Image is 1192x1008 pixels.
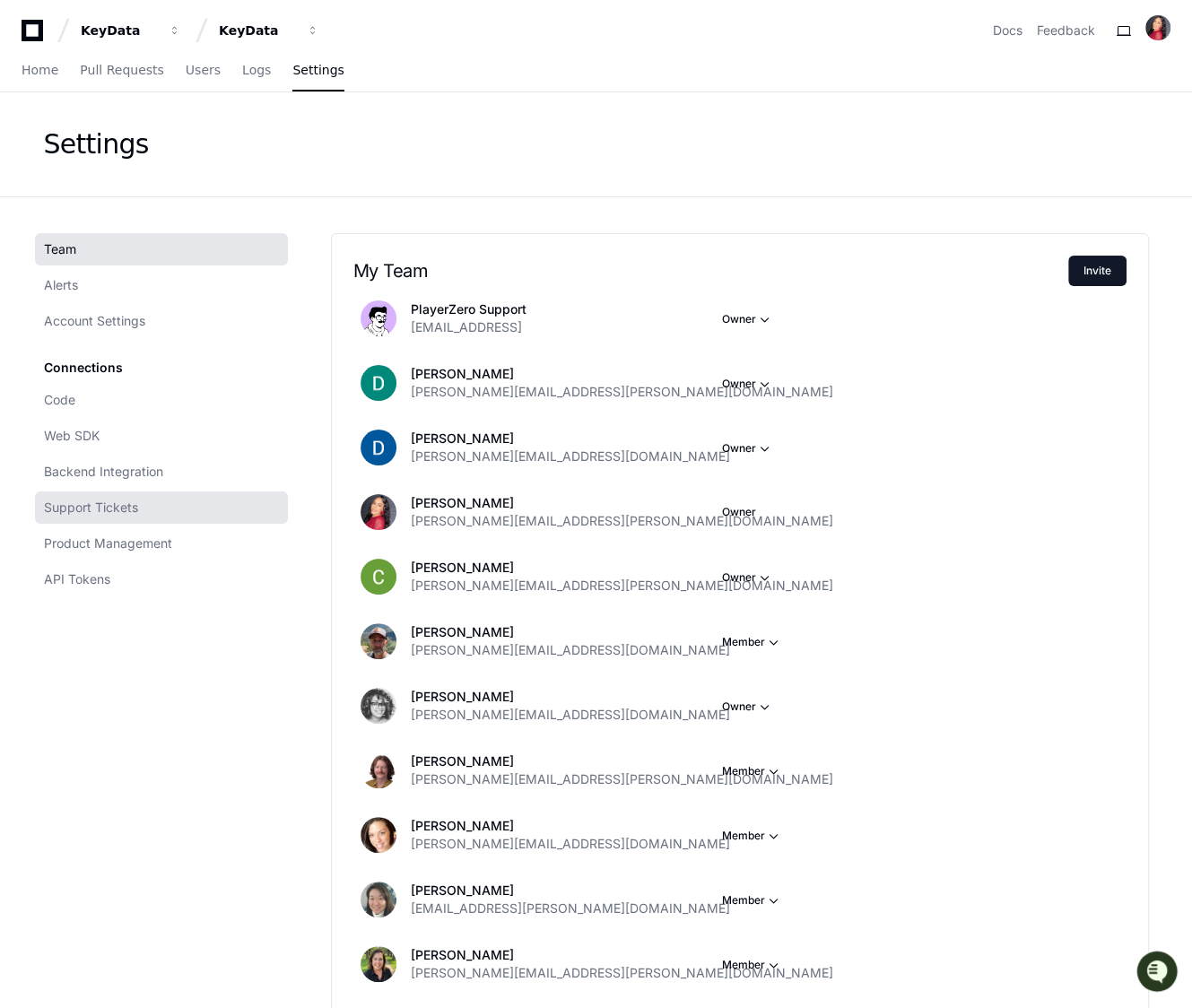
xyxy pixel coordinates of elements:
button: KeyData [212,14,326,47]
a: API Tokens [35,563,288,595]
p: [PERSON_NAME] [411,817,730,835]
img: Animesh Koratana [18,222,47,251]
img: 1756235613930-3d25f9e4-fa56-45dd-b3ad-e072dfbd1548 [18,133,50,165]
button: Owner [722,310,774,328]
span: [EMAIL_ADDRESS][PERSON_NAME][DOMAIN_NAME] [411,899,730,917]
span: • [149,239,155,254]
span: [EMAIL_ADDRESS] [411,318,522,336]
img: ACg8ocJUrLcZf4N_pKPjSchnfIZFEADKUSH3d_7rDd6qafJn1J2cnEo=s96-c [361,817,396,853]
span: Product Management [44,534,172,552]
a: Code [35,384,288,416]
div: Settings [44,128,149,161]
span: Backend Integration [44,463,163,481]
a: Backend Integration [35,456,288,488]
button: Owner [722,569,774,587]
a: Alerts [35,269,288,301]
span: [PERSON_NAME][EMAIL_ADDRESS][PERSON_NAME][DOMAIN_NAME] [411,770,833,788]
button: Owner [722,439,774,457]
div: We're available if you need us! [81,151,247,165]
img: ACg8ocJ5xzVOTABYD89vhr58QOPnoISmPXouEFuBXVE3P9IbcWCWQ6c=s96-c [361,623,396,659]
img: ACg8ocLWJuvmuNwk4iRcW24nZi_fehXUORlBPxH9pusKVtZVetEizkI=s96-c [361,882,396,917]
img: ACg8ocKet0vPXz9lSp14dS7hRSiZmuAbnmVWoHGQcAV4XUDWxXJWrq2G=s96-c [361,494,396,530]
span: [PERSON_NAME] [56,239,145,254]
a: Home [22,50,58,91]
div: Past conversations [18,195,120,209]
img: ACg8ocLxjWwHaTxEAox3-XWut-danNeJNGcmSgkd_pWXDZ2crxYdQKg=s96-c [361,752,396,788]
button: Invite [1068,256,1127,286]
p: [PERSON_NAME] [411,365,833,383]
span: Users [186,65,221,75]
img: ACg8ocKet0vPXz9lSp14dS7hRSiZmuAbnmVWoHGQcAV4XUDWxXJWrq2G=s96-c [1145,15,1170,40]
button: Start new chat [305,138,326,160]
button: Member [722,827,783,845]
div: KeyData [81,22,158,39]
span: Code [44,391,75,409]
button: Member [722,762,783,780]
span: [PERSON_NAME][EMAIL_ADDRESS][DOMAIN_NAME] [411,835,730,853]
span: [PERSON_NAME][EMAIL_ADDRESS][PERSON_NAME][DOMAIN_NAME] [411,964,833,982]
span: Pylon [178,280,217,293]
img: PlayerZero [18,17,54,53]
span: Settings [292,65,344,75]
span: [PERSON_NAME][EMAIL_ADDRESS][DOMAIN_NAME] [411,448,730,465]
span: Pull Requests [80,65,163,75]
span: [DATE] [159,239,196,254]
span: [PERSON_NAME][EMAIL_ADDRESS][PERSON_NAME][DOMAIN_NAME] [411,512,833,530]
a: Docs [993,22,1022,39]
img: ACg8ocLaE6TVMrQLkR7FFxBd1s_xDHVOELASK8Us2G6t1j1JhNAjvA=s96-c [361,430,396,465]
p: [PERSON_NAME] [411,688,730,706]
button: See all [278,191,326,213]
p: [PERSON_NAME] [411,623,730,641]
span: Web SDK [44,427,100,445]
img: ACg8ocIMhgArYgx6ZSQUNXU5thzs6UsPf9rb_9nFAWwzqr8JC4dkNA=s96-c [361,559,396,595]
p: [PERSON_NAME] [411,752,833,770]
a: Settings [292,50,344,91]
a: Account Settings [35,305,288,337]
button: KeyData [74,14,188,47]
iframe: Open customer support [1135,949,1183,997]
a: Users [186,50,221,91]
a: Powered byPylon [126,279,217,293]
img: ACg8ocIOYKLuHxMgxAKVF1-r8kDnkCUDpPhsNqwId8r3xR6y5g74v5A=s96-c [361,688,396,724]
button: Owner [722,698,774,716]
span: Team [44,240,76,258]
button: Member [722,891,783,909]
p: [PERSON_NAME] [411,882,730,899]
div: Welcome [18,71,326,100]
a: Logs [242,50,271,91]
a: Pull Requests [80,50,163,91]
a: Team [35,233,288,265]
a: Product Management [35,527,288,560]
span: Logs [242,65,271,75]
button: Owner [722,375,774,393]
button: Feedback [1037,22,1095,39]
span: Support Tickets [44,499,138,517]
img: avatar [361,300,396,336]
span: [PERSON_NAME][EMAIL_ADDRESS][PERSON_NAME][DOMAIN_NAME] [411,577,833,595]
span: Home [22,65,58,75]
p: [PERSON_NAME] [411,559,833,577]
div: Start new chat [81,133,294,151]
p: [PERSON_NAME] [411,494,833,512]
span: API Tokens [44,570,110,588]
img: 1756235613930-3d25f9e4-fa56-45dd-b3ad-e072dfbd1548 [36,240,50,255]
p: [PERSON_NAME] [411,946,833,964]
span: Account Settings [44,312,145,330]
a: Web SDK [35,420,288,452]
button: Member [722,956,783,974]
p: [PERSON_NAME] [411,430,730,448]
p: PlayerZero Support [411,300,526,318]
span: Alerts [44,276,78,294]
img: 7525507653686_35a1cc9e00a5807c6d71_72.png [38,133,70,165]
img: ACg8ocLvovnY_d2MMM_fXcDK2UnvcelOSNnWxGIz2_noF73A6B3cVDQ=s96-c [361,946,396,982]
span: [PERSON_NAME][EMAIL_ADDRESS][DOMAIN_NAME] [411,706,730,724]
img: ACg8ocIv1hTECQto30UF_1qSYP2kKFLkzawXvl7gAivi8rl3MPNN=s96-c [361,365,396,401]
span: Owner [722,505,756,519]
div: KeyData [219,22,296,39]
span: [PERSON_NAME][EMAIL_ADDRESS][PERSON_NAME][DOMAIN_NAME] [411,383,833,401]
span: [PERSON_NAME][EMAIL_ADDRESS][DOMAIN_NAME] [411,641,730,659]
a: Support Tickets [35,491,288,524]
h2: My Team [353,260,1068,282]
button: Member [722,633,783,651]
